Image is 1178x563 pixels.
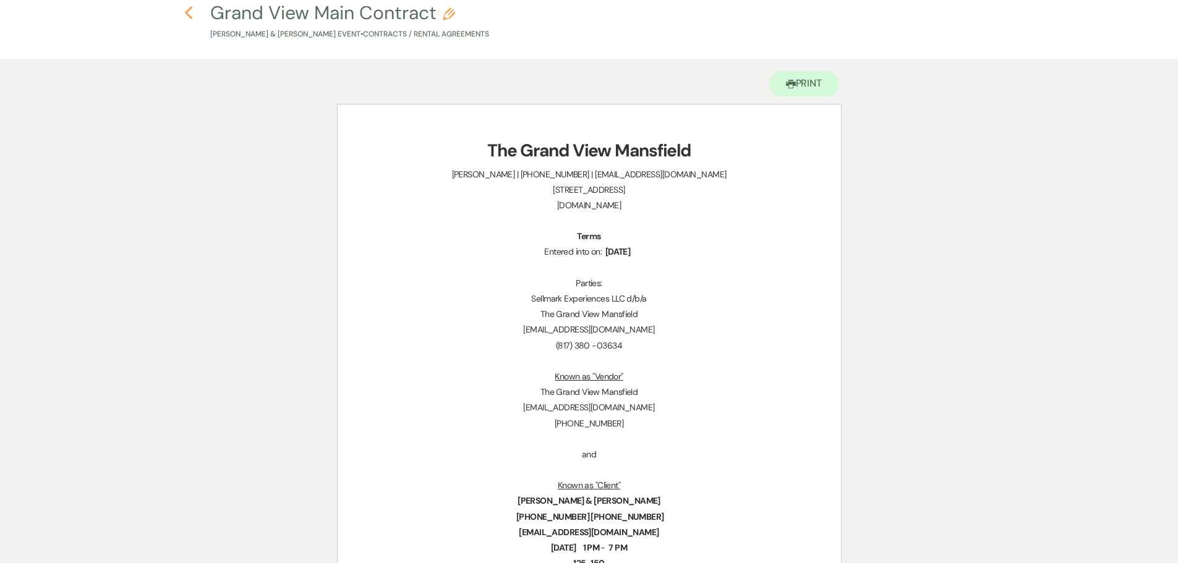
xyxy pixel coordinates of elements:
span: [DATE] [550,541,578,555]
p: - [367,540,811,556]
span: [EMAIL_ADDRESS][DOMAIN_NAME] [518,525,660,540]
span: [EMAIL_ADDRESS][DOMAIN_NAME] [523,324,654,335]
span: [PERSON_NAME] | [PHONE_NUMBER] | [EMAIL_ADDRESS][DOMAIN_NAME] [452,169,727,180]
span: [DOMAIN_NAME] [557,200,621,211]
span: (817) 380 -03634 [556,340,622,351]
span: 1 PM [582,541,601,555]
span: Entered into on: [544,246,602,257]
button: Print [769,71,840,96]
span: [PHONE_NUMBER] [555,418,623,429]
span: Sellmark Experiences LLC d/b/a [531,293,646,304]
p: [PERSON_NAME] & [PERSON_NAME] Event • Contracts / Rental Agreements [210,28,489,40]
span: The Grand View Mansfield [540,308,638,320]
button: Grand View Main Contract[PERSON_NAME] & [PERSON_NAME] Event•Contracts / Rental Agreements [210,4,489,40]
span: Parties: [576,277,602,289]
span: [PHONE_NUMBER] [PHONE_NUMBER] [515,510,665,524]
span: [DATE] [604,245,632,259]
strong: The Grand View Mansfield [487,139,691,162]
span: [EMAIL_ADDRESS][DOMAIN_NAME] [523,402,654,413]
strong: Terms [577,231,600,242]
span: 7 PM [607,541,628,555]
span: and [582,449,596,460]
span: [PERSON_NAME] & [PERSON_NAME] [516,494,662,508]
u: Known as "Vendor" [555,371,623,382]
u: Known as "Client" [558,480,620,491]
span: The Grand View Mansfield [540,386,638,397]
span: [STREET_ADDRESS] [553,184,625,195]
